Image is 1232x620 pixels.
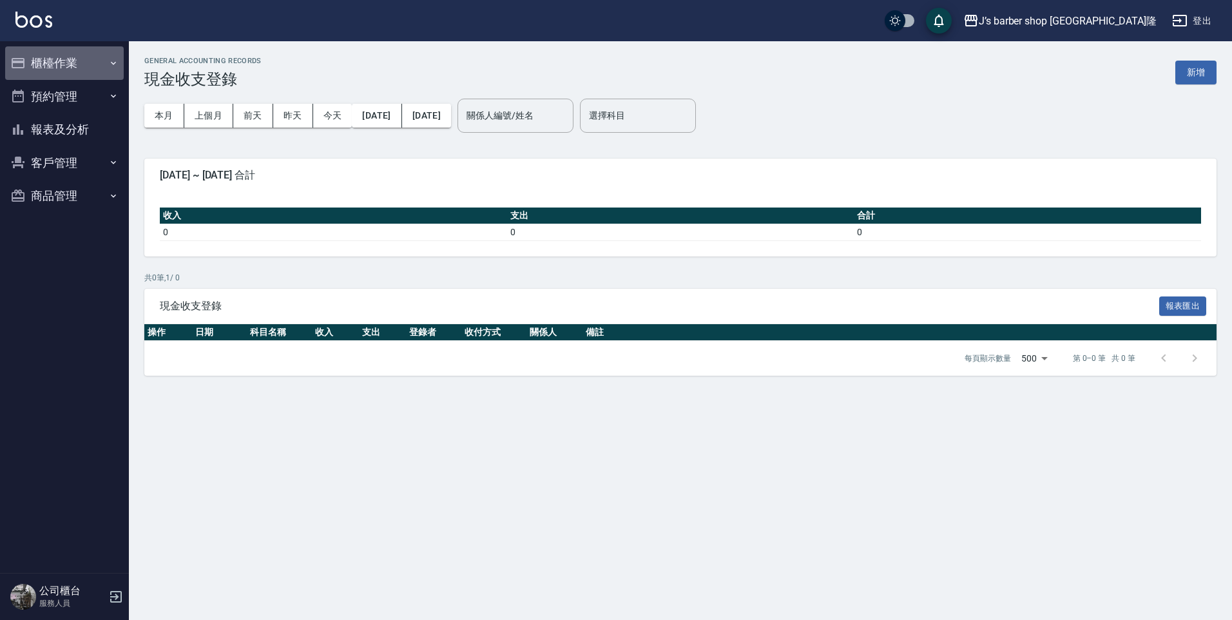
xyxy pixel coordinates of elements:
[144,70,262,88] h3: 現金收支登錄
[247,324,312,341] th: 科目名稱
[854,208,1201,224] th: 合計
[5,113,124,146] button: 報表及分析
[313,104,352,128] button: 今天
[582,324,1217,341] th: 備註
[1159,299,1207,311] a: 報表匯出
[144,104,184,128] button: 本月
[233,104,273,128] button: 前天
[39,597,105,609] p: 服務人員
[507,224,854,240] td: 0
[406,324,462,341] th: 登錄者
[926,8,952,34] button: save
[5,46,124,80] button: 櫃檯作業
[144,272,1217,284] p: 共 0 筆, 1 / 0
[359,324,406,341] th: 支出
[965,353,1011,364] p: 每頁顯示數量
[5,80,124,113] button: 預約管理
[1016,341,1052,376] div: 500
[273,104,313,128] button: 昨天
[352,104,401,128] button: [DATE]
[160,300,1159,313] span: 現金收支登錄
[402,104,451,128] button: [DATE]
[854,224,1201,240] td: 0
[5,179,124,213] button: 商品管理
[312,324,359,341] th: 收入
[160,224,507,240] td: 0
[1167,9,1217,33] button: 登出
[958,8,1162,34] button: J’s barber shop [GEOGRAPHIC_DATA]隆
[1175,61,1217,84] button: 新增
[5,146,124,180] button: 客戶管理
[39,585,105,597] h5: 公司櫃台
[1175,66,1217,78] a: 新增
[192,324,247,341] th: 日期
[144,57,262,65] h2: GENERAL ACCOUNTING RECORDS
[1159,296,1207,316] button: 報表匯出
[507,208,854,224] th: 支出
[144,324,192,341] th: 操作
[184,104,233,128] button: 上個月
[526,324,582,341] th: 關係人
[15,12,52,28] img: Logo
[461,324,526,341] th: 收付方式
[1073,353,1135,364] p: 第 0–0 筆 共 0 筆
[160,169,1201,182] span: [DATE] ~ [DATE] 合計
[10,584,36,610] img: Person
[979,13,1157,29] div: J’s barber shop [GEOGRAPHIC_DATA]隆
[160,208,507,224] th: 收入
